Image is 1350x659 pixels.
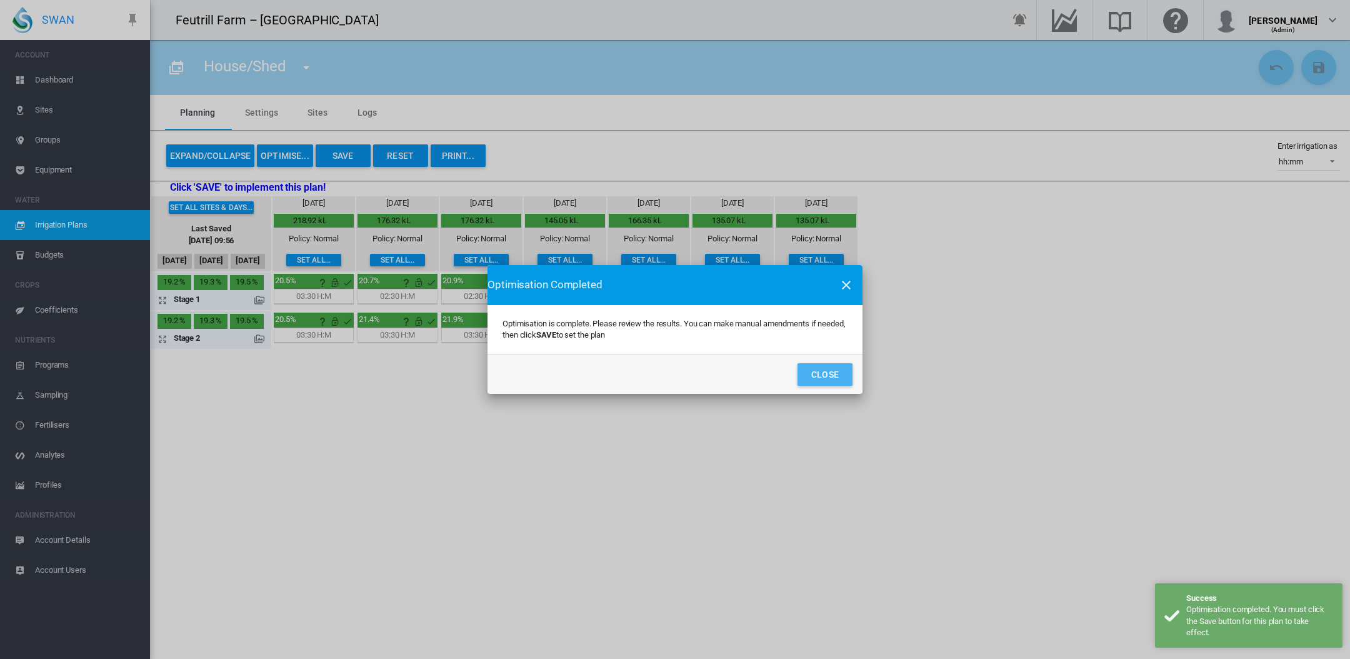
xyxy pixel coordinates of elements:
[839,278,854,293] md-icon: icon-close
[536,330,556,340] b: SAVE
[797,363,852,386] button: Close
[1186,604,1333,638] div: Optimisation completed. You must click the Save button for this plan to take effect.
[487,265,862,394] md-dialog: Optimisation is ...
[1186,593,1333,604] div: Success
[487,278,602,293] span: Optimisation Completed
[502,318,847,341] p: Optimisation is complete. Please review the results. You can make manual amendments if needed, th...
[834,273,859,298] button: icon-close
